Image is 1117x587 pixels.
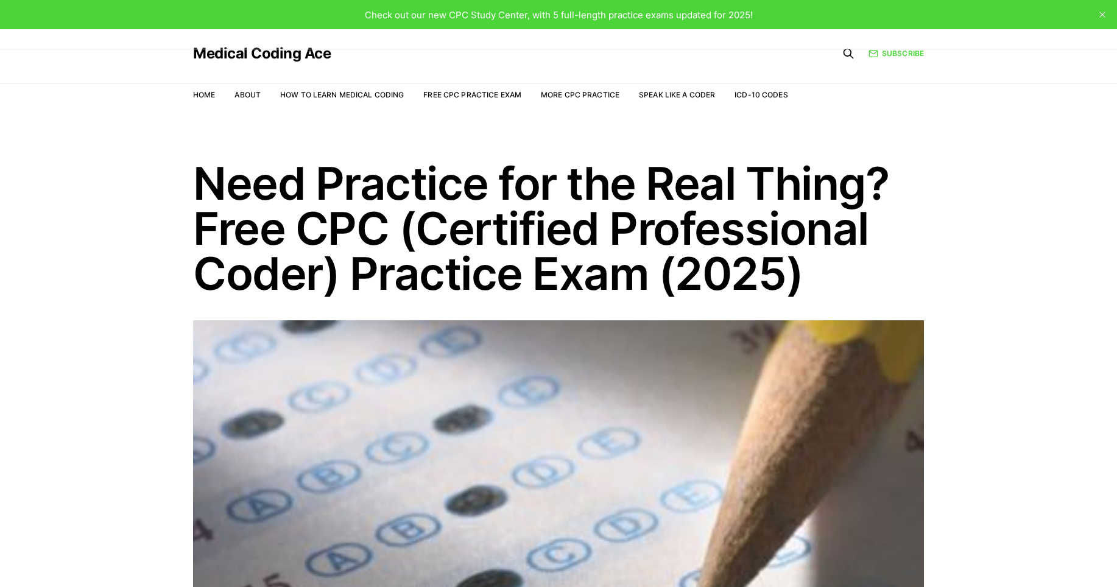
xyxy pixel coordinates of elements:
a: Subscribe [869,47,924,59]
a: About [234,90,261,99]
a: Free CPC Practice Exam [423,90,521,99]
a: ICD-10 Codes [735,90,788,99]
span: Check out our new CPC Study Center, with 5 full-length practice exams updated for 2025! [365,9,753,21]
a: Medical Coding Ace [193,46,331,61]
button: close [1093,5,1112,24]
a: Speak Like a Coder [639,90,715,99]
h1: Need Practice for the Real Thing? Free CPC (Certified Professional Coder) Practice Exam (2025) [193,161,924,296]
a: More CPC Practice [541,90,619,99]
a: Home [193,90,215,99]
a: How to Learn Medical Coding [280,90,404,99]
